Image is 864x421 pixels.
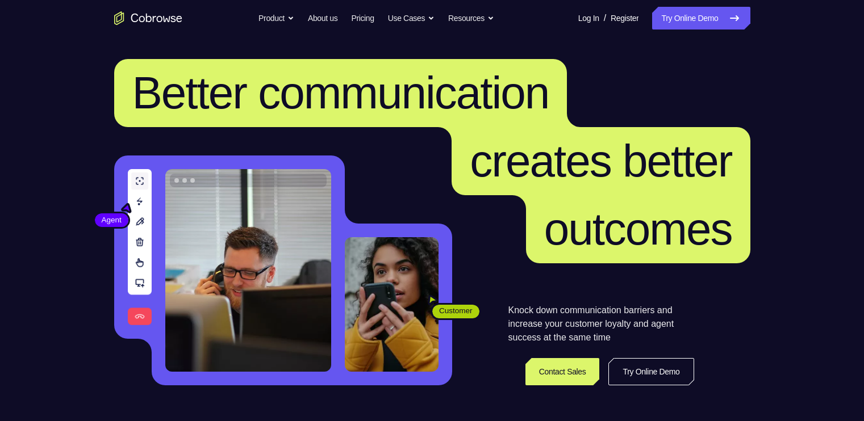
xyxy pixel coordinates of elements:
button: Product [258,7,294,30]
a: Register [611,7,638,30]
img: A customer holding their phone [345,237,439,372]
a: Go to the home page [114,11,182,25]
p: Knock down communication barriers and increase your customer loyalty and agent success at the sam... [508,304,694,344]
a: Pricing [351,7,374,30]
button: Use Cases [388,7,435,30]
a: About us [308,7,337,30]
span: creates better [470,136,732,186]
img: A customer support agent talking on the phone [165,169,331,372]
a: Try Online Demo [652,7,750,30]
span: Better communication [132,68,549,118]
button: Resources [448,7,494,30]
a: Log In [578,7,599,30]
span: outcomes [544,204,732,254]
a: Try Online Demo [608,358,694,385]
a: Contact Sales [525,358,600,385]
span: / [604,11,606,25]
